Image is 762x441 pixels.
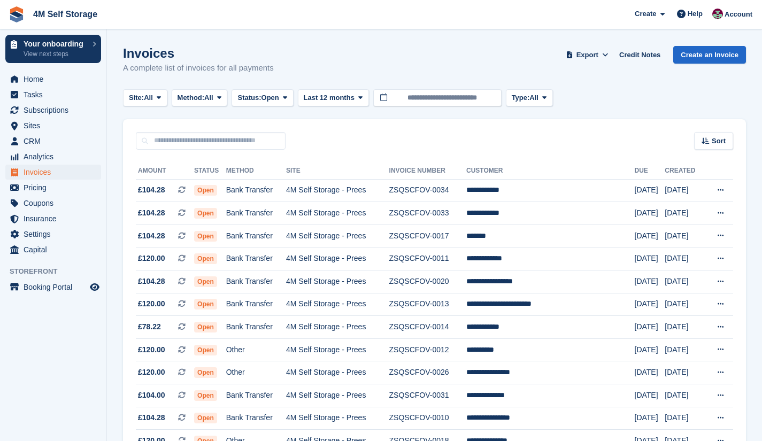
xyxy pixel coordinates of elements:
a: menu [5,165,101,180]
td: Other [226,338,286,361]
span: Open [261,92,279,103]
td: Bank Transfer [226,293,286,316]
a: menu [5,196,101,211]
img: stora-icon-8386f47178a22dfd0bd8f6a31ec36ba5ce8667c1dd55bd0f319d3a0aa187defe.svg [9,6,25,22]
td: [DATE] [635,338,665,361]
td: [DATE] [665,179,704,202]
td: 4M Self Storage - Prees [286,202,389,225]
button: Method: All [172,89,228,107]
span: All [204,92,213,103]
td: [DATE] [635,225,665,247]
th: Created [665,163,704,180]
span: Open [194,322,217,332]
td: ZSQSCFOV-0010 [389,407,466,430]
td: [DATE] [635,361,665,384]
span: £104.28 [138,230,165,242]
span: Open [194,413,217,423]
span: Open [194,299,217,310]
td: Bank Transfer [226,407,286,430]
td: [DATE] [665,407,704,430]
td: [DATE] [665,293,704,316]
button: Last 12 months [298,89,369,107]
span: £104.28 [138,412,165,423]
td: [DATE] [635,384,665,407]
span: Create [635,9,656,19]
th: Amount [136,163,194,180]
a: menu [5,149,101,164]
th: Status [194,163,226,180]
span: Site: [129,92,144,103]
td: Bank Transfer [226,202,286,225]
td: Bank Transfer [226,270,286,293]
td: 4M Self Storage - Prees [286,361,389,384]
td: ZSQSCFOV-0020 [389,270,466,293]
td: Bank Transfer [226,247,286,270]
td: ZSQSCFOV-0014 [389,316,466,339]
td: ZSQSCFOV-0017 [389,225,466,247]
td: Bank Transfer [226,225,286,247]
td: ZSQSCFOV-0033 [389,202,466,225]
th: Site [286,163,389,180]
span: CRM [24,134,88,149]
h1: Invoices [123,46,274,60]
td: ZSQSCFOV-0011 [389,247,466,270]
a: menu [5,72,101,87]
span: Account [725,9,752,20]
span: Open [194,231,217,242]
td: Bank Transfer [226,316,286,339]
td: [DATE] [665,316,704,339]
button: Site: All [123,89,167,107]
td: [DATE] [665,202,704,225]
td: [DATE] [635,293,665,316]
span: Tasks [24,87,88,102]
td: 4M Self Storage - Prees [286,247,389,270]
a: menu [5,211,101,226]
p: View next steps [24,49,87,59]
td: 4M Self Storage - Prees [286,293,389,316]
span: Capital [24,242,88,257]
button: Status: Open [232,89,293,107]
td: [DATE] [665,225,704,247]
td: 4M Self Storage - Prees [286,338,389,361]
span: Open [194,185,217,196]
td: [DATE] [665,247,704,270]
span: Analytics [24,149,88,164]
span: Open [194,208,217,219]
td: [DATE] [635,270,665,293]
td: 4M Self Storage - Prees [286,384,389,407]
span: £104.28 [138,207,165,219]
span: Open [194,390,217,401]
span: Storefront [10,266,106,277]
th: Due [635,163,665,180]
a: Credit Notes [615,46,665,64]
span: Settings [24,227,88,242]
td: Other [226,361,286,384]
td: Bank Transfer [226,179,286,202]
a: menu [5,180,101,195]
span: Subscriptions [24,103,88,118]
span: £120.00 [138,253,165,264]
button: Export [564,46,611,64]
td: 4M Self Storage - Prees [286,270,389,293]
td: [DATE] [635,179,665,202]
td: 4M Self Storage - Prees [286,225,389,247]
th: Method [226,163,286,180]
th: Customer [466,163,635,180]
a: Create an Invoice [673,46,746,64]
span: £104.28 [138,276,165,287]
span: £78.22 [138,321,161,332]
span: Type: [512,92,530,103]
p: A complete list of invoices for all payments [123,62,274,74]
td: [DATE] [635,407,665,430]
a: menu [5,103,101,118]
a: menu [5,242,101,257]
span: Status: [237,92,261,103]
a: menu [5,227,101,242]
span: Sites [24,118,88,133]
td: 4M Self Storage - Prees [286,407,389,430]
td: ZSQSCFOV-0034 [389,179,466,202]
span: Sort [712,136,726,146]
span: Help [688,9,703,19]
a: menu [5,134,101,149]
td: ZSQSCFOV-0031 [389,384,466,407]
